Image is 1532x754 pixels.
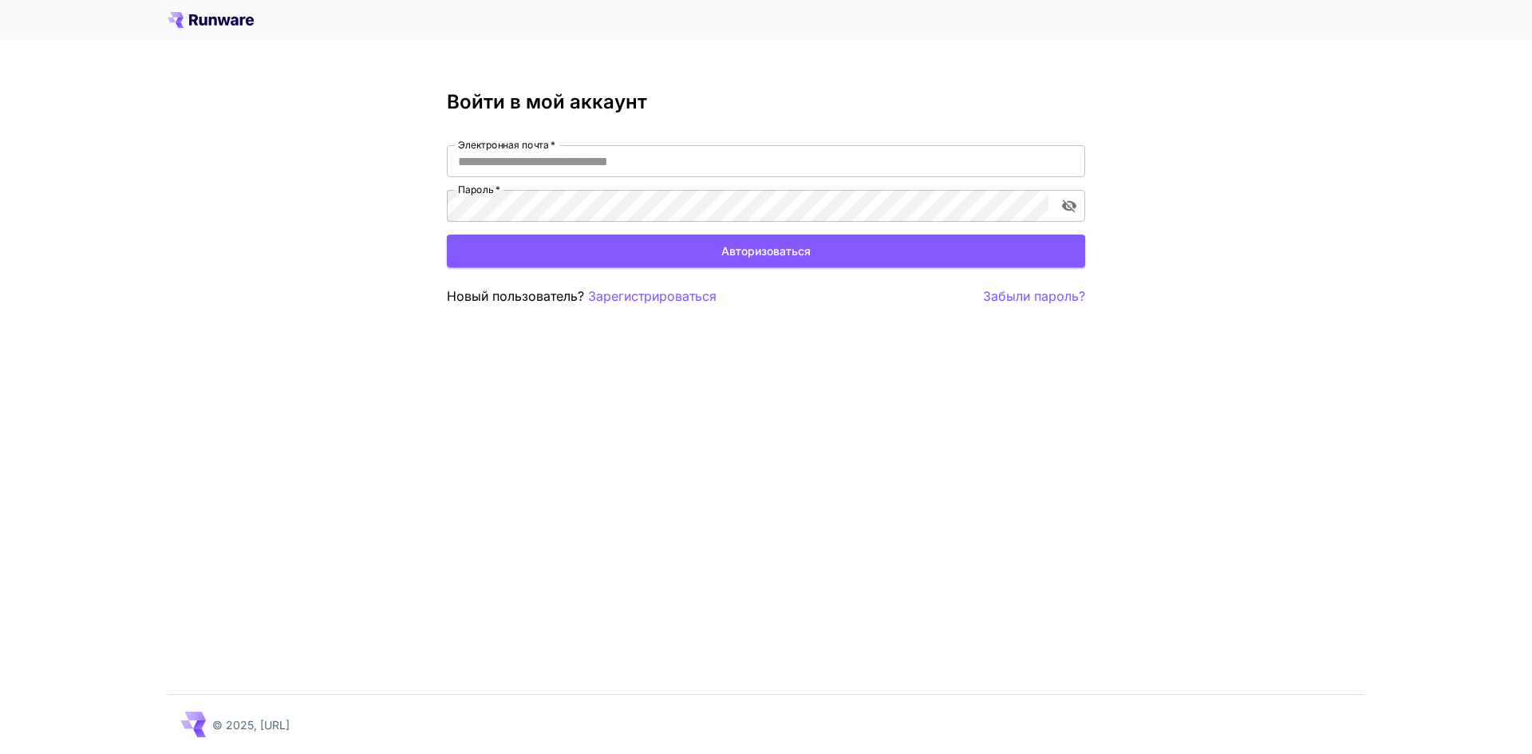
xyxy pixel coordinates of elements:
font: Зарегистрироваться [588,288,717,304]
font: Авторизоваться [721,244,811,258]
font: © 2025, [URL] [212,718,290,732]
font: Пароль [458,184,493,195]
button: Зарегистрироваться [588,286,717,306]
button: включить видимость пароля [1055,191,1084,220]
font: Электронная почта [458,139,548,151]
button: Забыли пароль? [983,286,1085,306]
button: Авторизоваться [447,235,1085,267]
font: Войти в мой аккаунт [447,90,647,113]
font: Новый пользователь? [447,288,584,304]
font: Забыли пароль? [983,288,1085,304]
